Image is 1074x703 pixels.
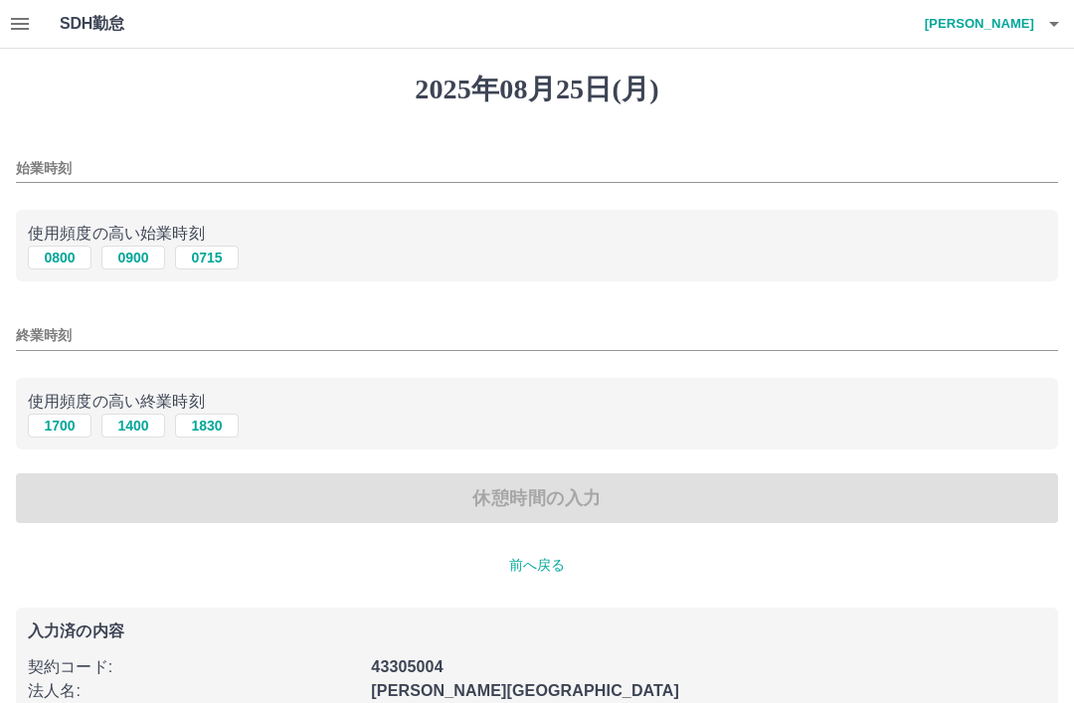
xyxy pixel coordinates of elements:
[28,679,359,703] p: 法人名 :
[16,555,1058,576] p: 前へ戻る
[28,655,359,679] p: 契約コード :
[28,222,1046,246] p: 使用頻度の高い始業時刻
[28,246,91,269] button: 0800
[101,414,165,438] button: 1400
[28,623,1046,639] p: 入力済の内容
[28,390,1046,414] p: 使用頻度の高い終業時刻
[101,246,165,269] button: 0900
[371,682,679,699] b: [PERSON_NAME][GEOGRAPHIC_DATA]
[175,414,239,438] button: 1830
[28,414,91,438] button: 1700
[175,246,239,269] button: 0715
[16,73,1058,106] h1: 2025年08月25日(月)
[371,658,443,675] b: 43305004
